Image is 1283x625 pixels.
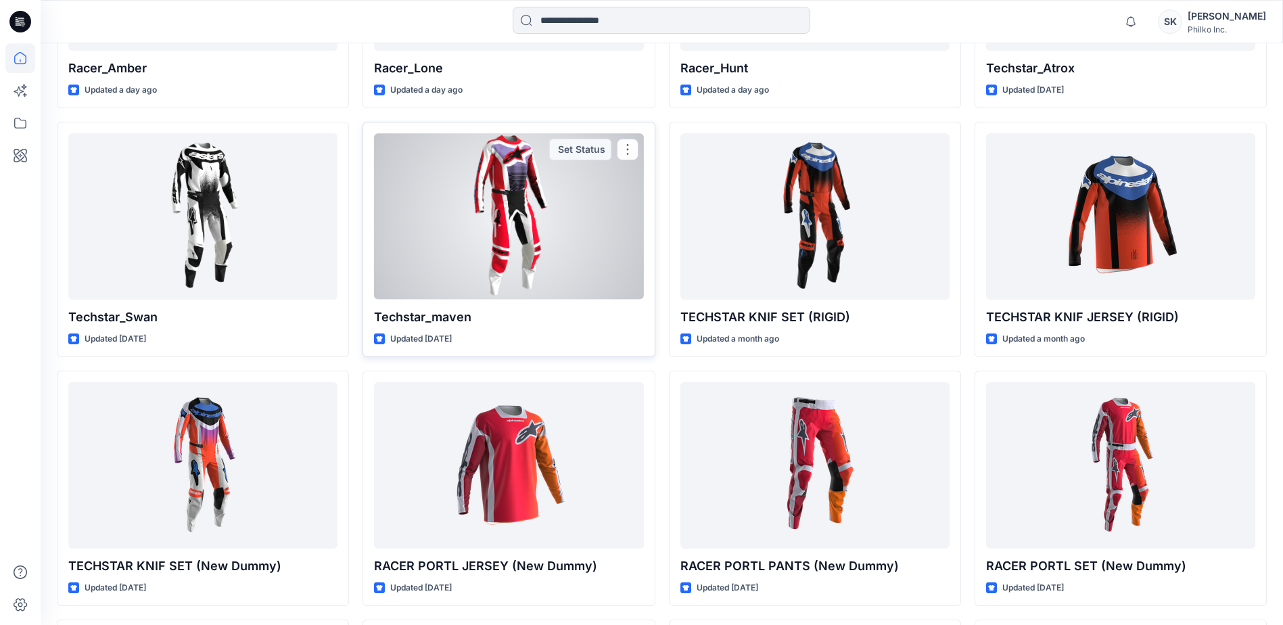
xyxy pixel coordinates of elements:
p: Racer_Lone [374,59,643,78]
p: RACER PORTL SET (New Dummy) [986,557,1255,576]
p: Updated a day ago [697,83,769,97]
p: Racer_Hunt [680,59,950,78]
p: Updated [DATE] [697,581,758,595]
a: TECHSTAR KNIF SET (New Dummy) [68,382,337,548]
p: Updated a month ago [1002,332,1085,346]
p: Racer_Amber [68,59,337,78]
div: Philko Inc. [1188,24,1266,34]
p: RACER PORTL JERSEY (New Dummy) [374,557,643,576]
a: TECHSTAR KNIF JERSEY (RIGID) [986,133,1255,299]
a: TECHSTAR KNIF SET (RIGID) [680,133,950,299]
p: Techstar_Atrox [986,59,1255,78]
p: TECHSTAR KNIF SET (RIGID) [680,308,950,327]
p: Updated [DATE] [390,581,452,595]
a: Techstar_Swan [68,133,337,299]
p: Updated [DATE] [85,332,146,346]
div: [PERSON_NAME] [1188,8,1266,24]
p: Techstar_Swan [68,308,337,327]
p: TECHSTAR KNIF JERSEY (RIGID) [986,308,1255,327]
p: Updated a month ago [697,332,779,346]
a: Techstar_maven [374,133,643,299]
a: RACER PORTL PANTS (New Dummy) [680,382,950,548]
p: Updated [DATE] [1002,83,1064,97]
p: RACER PORTL PANTS (New Dummy) [680,557,950,576]
p: Updated a day ago [85,83,157,97]
p: TECHSTAR KNIF SET (New Dummy) [68,557,337,576]
a: RACER PORTL SET (New Dummy) [986,382,1255,548]
div: SK [1158,9,1182,34]
p: Updated [DATE] [85,581,146,595]
p: Techstar_maven [374,308,643,327]
p: Updated [DATE] [1002,581,1064,595]
p: Updated a day ago [390,83,463,97]
p: Updated [DATE] [390,332,452,346]
a: RACER PORTL JERSEY (New Dummy) [374,382,643,548]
